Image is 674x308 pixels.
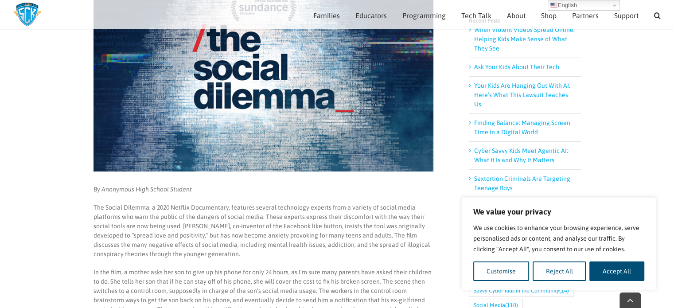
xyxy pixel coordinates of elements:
span: Educators [355,12,387,19]
p: We use cookies to enhance your browsing experience, serve personalised ads or content, and analys... [473,222,644,254]
button: Reject All [533,261,586,281]
span: Families [313,12,340,19]
a: Ask Your Kids About Their Tech [474,63,559,70]
p: We value your privacy [473,207,644,217]
a: When Violent Videos Spread Online: Helping Kids Make Sense of What They See [474,26,575,52]
button: Accept All [589,261,644,281]
a: Savvy Cyber Kids in the Community (14 items) [469,284,574,297]
span: Programming [402,12,446,19]
span: (14) [559,285,569,296]
span: Partners [572,12,599,19]
span: Support [614,12,639,19]
a: Finding Balance: Managing Screen Time in a Digital World [474,119,570,136]
em: By Anonymous High School Student [94,186,192,193]
img: Savvy Cyber Kids Logo [13,2,41,27]
span: About [507,12,526,19]
span: Tech Talk [461,12,491,19]
p: The Social Dilemma, a 2020 Netflix Documentary, features several technology experts from a variet... [94,203,433,259]
button: Customise [473,261,529,281]
a: Cyber Savvy Kids Meet Agentic AI: What It Is and Why It Matters [474,147,568,164]
span: Shop [541,12,557,19]
img: en [550,2,557,9]
a: Your Kids Are Hanging Out With AI. Here’s What This Lawsuit Teaches Us. [474,82,570,108]
a: Sextortion Criminals Are Targeting Teenage Boys [474,175,570,191]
